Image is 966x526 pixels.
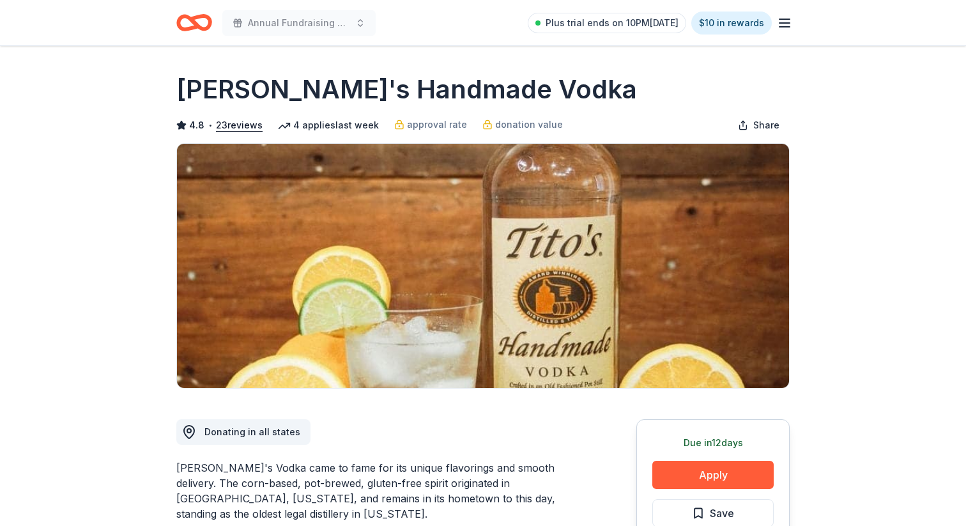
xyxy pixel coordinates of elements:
[482,117,563,132] a: donation value
[176,8,212,38] a: Home
[407,117,467,132] span: approval rate
[204,426,300,437] span: Donating in all states
[691,12,772,35] a: $10 in rewards
[710,505,734,522] span: Save
[189,118,204,133] span: 4.8
[546,15,678,31] span: Plus trial ends on 10PM[DATE]
[222,10,376,36] button: Annual Fundraising Event, Silent Auction, and Raffle
[394,117,467,132] a: approval rate
[176,72,637,107] h1: [PERSON_NAME]'s Handmade Vodka
[216,118,263,133] button: 23reviews
[248,15,350,31] span: Annual Fundraising Event, Silent Auction, and Raffle
[278,118,379,133] div: 4 applies last week
[176,460,575,522] div: [PERSON_NAME]'s Vodka came to fame for its unique flavorings and smooth delivery. The corn-based,...
[728,112,790,138] button: Share
[528,13,686,33] a: Plus trial ends on 10PM[DATE]
[208,120,213,130] span: •
[652,435,774,451] div: Due in 12 days
[753,118,779,133] span: Share
[495,117,563,132] span: donation value
[652,461,774,489] button: Apply
[177,144,789,388] img: Image for Tito's Handmade Vodka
